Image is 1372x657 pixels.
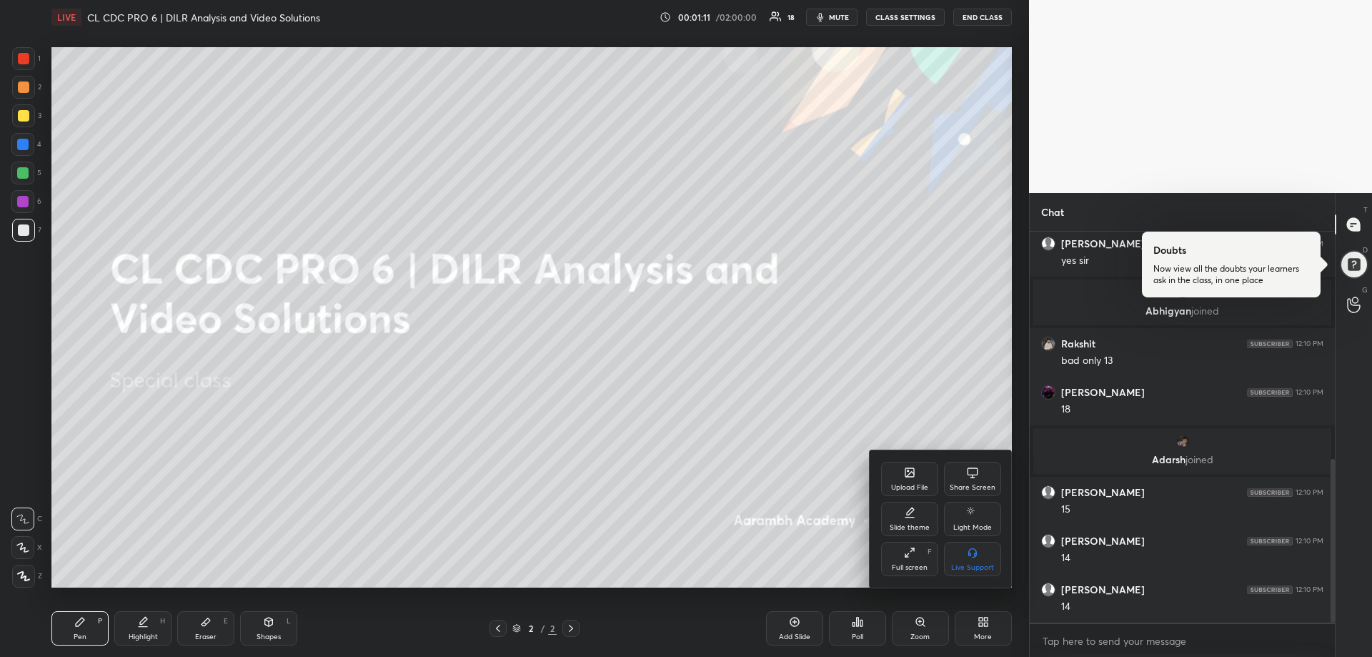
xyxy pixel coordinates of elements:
div: Share Screen [950,484,995,491]
div: Full screen [892,564,928,571]
div: Light Mode [953,524,992,531]
div: Slide theme [890,524,930,531]
div: Upload File [891,484,928,491]
div: Live Support [951,564,994,571]
div: F [928,548,932,555]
